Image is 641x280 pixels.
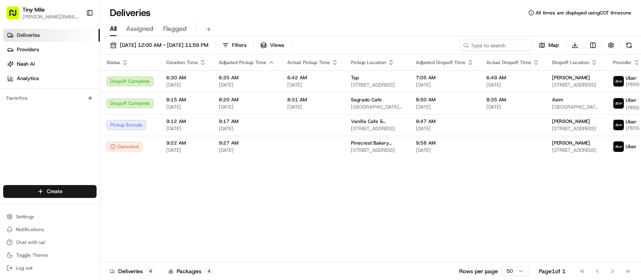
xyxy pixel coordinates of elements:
span: All [110,24,117,34]
span: [DATE] [416,125,474,132]
a: Nash AI [3,58,100,71]
span: Providers [17,46,39,53]
span: Filters [232,42,246,49]
span: Nash AI [17,60,35,68]
a: Deliveries [3,29,100,42]
button: [PERSON_NAME][EMAIL_ADDRESS] [22,14,80,20]
span: Pickup Location [351,59,386,66]
span: 8:35 AM [486,97,539,103]
span: Settings [16,214,34,220]
span: Uber [626,97,637,103]
button: Refresh [623,40,635,51]
span: Toggle Theme [16,252,48,258]
span: Flagged [163,24,187,34]
span: [DATE] [219,104,274,110]
span: 6:35 AM [219,75,274,81]
span: [DATE] [166,147,206,153]
button: Chat with us! [3,237,97,248]
span: [DATE] [486,104,539,110]
div: 4 [205,268,214,275]
span: All times are displayed using COT timezone [536,10,631,16]
span: Pinecrest Bakery ([GEOGRAPHIC_DATA]) [351,140,403,146]
span: [STREET_ADDRESS] [552,125,600,132]
span: [GEOGRAPHIC_DATA][STREET_ADDRESS] [552,104,600,110]
a: 📗Knowledge Base [5,113,65,127]
span: Adjusted Pickup Time [219,59,266,66]
span: [DATE] [166,125,206,132]
span: [STREET_ADDRESS] [351,125,403,132]
button: Tiny Mile[PERSON_NAME][EMAIL_ADDRESS] [3,3,83,22]
div: 💻 [68,117,74,123]
button: Toggle Theme [3,250,97,261]
img: uber-new-logo.jpeg [613,76,624,87]
span: Assigned [126,24,153,34]
button: [DATE] 12:00 AM - [DATE] 11:59 PM [107,40,212,51]
span: Status [107,59,120,66]
span: [STREET_ADDRESS] [552,147,600,153]
div: Favorites [3,92,97,105]
span: Analytics [17,75,39,82]
span: [PERSON_NAME] [552,140,590,146]
span: Provider [613,59,632,66]
span: 8:31 AM [287,97,338,103]
span: API Documentation [76,116,129,124]
span: [PERSON_NAME] [552,75,590,81]
span: Dropoff Location [552,59,589,66]
h1: Deliveries [110,6,151,19]
span: 9:22 AM [166,140,206,146]
span: Knowledge Base [16,116,61,124]
p: Rows per page [459,267,498,275]
span: 8:50 AM [416,97,474,103]
span: Notifications [16,226,44,233]
span: [DATE] [219,82,274,88]
span: 8:15 AM [166,97,206,103]
span: 9:17 AM [219,118,274,125]
span: [DATE] [416,104,474,110]
div: Page 1 of 1 [539,267,566,275]
span: [DATE] [166,82,206,88]
span: [DATE] [287,104,338,110]
button: Map [535,40,562,51]
span: Log out [16,265,32,271]
span: [STREET_ADDRESS] [351,147,403,153]
span: Vanilla Cafe & Breakfast/Desserts [351,118,403,125]
span: 6:42 AM [287,75,338,81]
span: 9:12 AM [166,118,206,125]
span: Pylon [80,136,97,142]
a: Providers [3,43,100,56]
button: Canceled [107,142,142,151]
span: Chat with us! [16,239,45,246]
span: 6:49 AM [486,75,539,81]
button: Start new chat [136,79,146,89]
button: Tiny Mile [22,6,45,14]
span: [GEOGRAPHIC_DATA][STREET_ADDRESS] [351,104,403,110]
span: [DATE] [416,82,474,88]
span: [STREET_ADDRESS] [552,82,600,88]
span: Create [47,188,62,195]
div: Deliveries [110,267,155,275]
span: Creation Time [166,59,198,66]
img: Nash [8,8,24,24]
span: [DATE] [219,147,274,153]
span: [DATE] [416,147,474,153]
span: [DATE] [166,104,206,110]
button: Settings [3,211,97,222]
button: Create [3,185,97,198]
span: [STREET_ADDRESS] [351,82,403,88]
span: Views [270,42,284,49]
span: 9:27 AM [219,140,274,146]
p: Welcome 👋 [8,32,146,45]
input: Clear [21,52,132,60]
span: Actual Dropoff Time [486,59,531,66]
img: 1736555255976-a54dd68f-1ca7-489b-9aae-adbdc363a1c4 [8,77,22,91]
div: Packages [168,267,214,275]
span: Tap [351,75,359,81]
span: Map [548,42,559,49]
button: Notifications [3,224,97,235]
span: Asim [552,97,563,103]
span: 6:30 AM [166,75,206,81]
span: Sagrado Cafe [351,97,382,103]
